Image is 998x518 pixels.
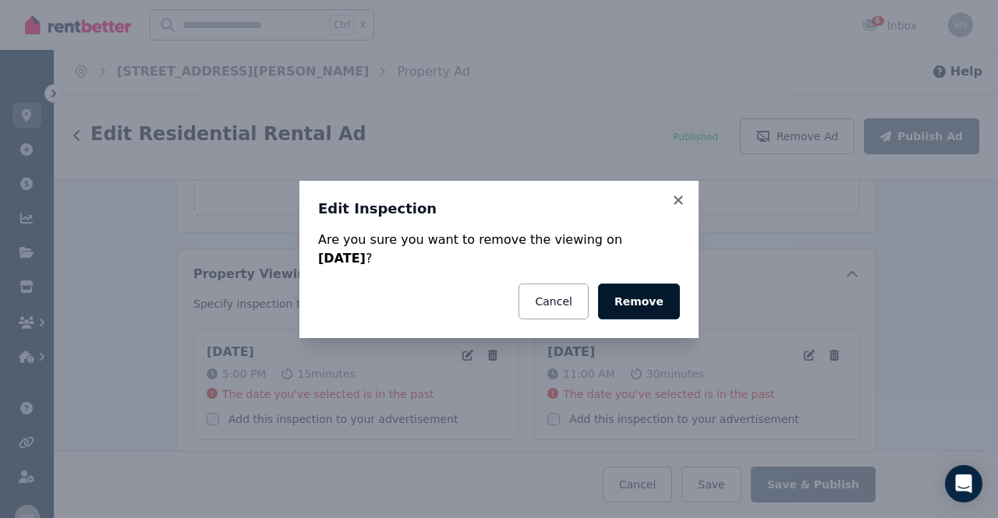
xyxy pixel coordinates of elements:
[318,199,680,218] h3: Edit Inspection
[598,284,680,319] button: Remove
[945,465,982,502] div: Open Intercom Messenger
[318,251,366,266] strong: [DATE]
[318,231,680,268] div: Are you sure you want to remove the viewing on ?
[518,284,588,319] button: Cancel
